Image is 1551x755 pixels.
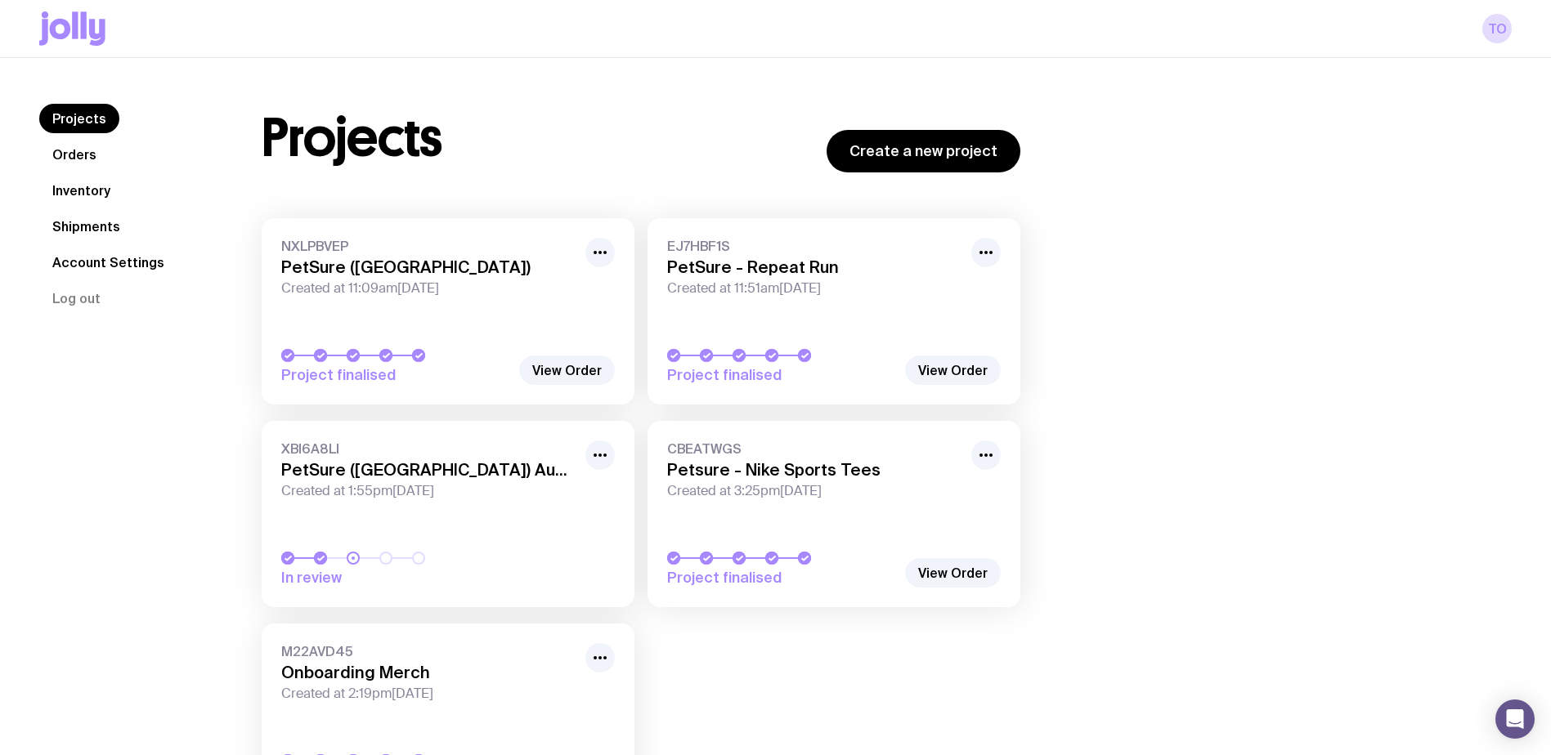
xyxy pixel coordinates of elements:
[39,176,123,205] a: Inventory
[281,663,576,682] h3: Onboarding Merch
[262,112,442,164] h1: Projects
[281,238,576,254] span: NXLPBVEP
[39,284,114,313] button: Log out
[1495,699,1535,739] div: Open Intercom Messenger
[281,568,510,587] span: In review
[667,460,962,480] h3: Petsure - Nike Sports Tees
[519,355,615,385] a: View Order
[281,686,576,702] span: Created at 2:19pm[DATE]
[262,218,634,404] a: NXLPBVEPPetSure ([GEOGRAPHIC_DATA])Created at 11:09am[DATE]Project finalised
[667,440,962,457] span: CBEATWGS
[281,440,576,457] span: XBI6A8LI
[667,483,962,499] span: Created at 3:25pm[DATE]
[39,104,119,133] a: Projects
[667,257,962,277] h3: PetSure - Repeat Run
[667,280,962,297] span: Created at 11:51am[DATE]
[281,643,576,659] span: M22AVD45
[281,460,576,480] h3: PetSure ([GEOGRAPHIC_DATA]) August Event
[281,483,576,499] span: Created at 1:55pm[DATE]
[905,558,1001,587] a: View Order
[39,212,133,241] a: Shipments
[648,218,1020,404] a: EJ7HBF1SPetSure - Repeat RunCreated at 11:51am[DATE]Project finalised
[262,421,634,607] a: XBI6A8LIPetSure ([GEOGRAPHIC_DATA]) August EventCreated at 1:55pm[DATE]In review
[648,421,1020,607] a: CBEATWGSPetsure - Nike Sports TeesCreated at 3:25pm[DATE]Project finalised
[827,130,1020,172] a: Create a new project
[667,568,896,587] span: Project finalised
[39,140,110,169] a: Orders
[39,248,177,277] a: Account Settings
[667,365,896,385] span: Project finalised
[281,257,576,277] h3: PetSure ([GEOGRAPHIC_DATA])
[1482,14,1512,43] a: TO
[667,238,962,254] span: EJ7HBF1S
[281,365,510,385] span: Project finalised
[905,355,1001,385] a: View Order
[281,280,576,297] span: Created at 11:09am[DATE]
